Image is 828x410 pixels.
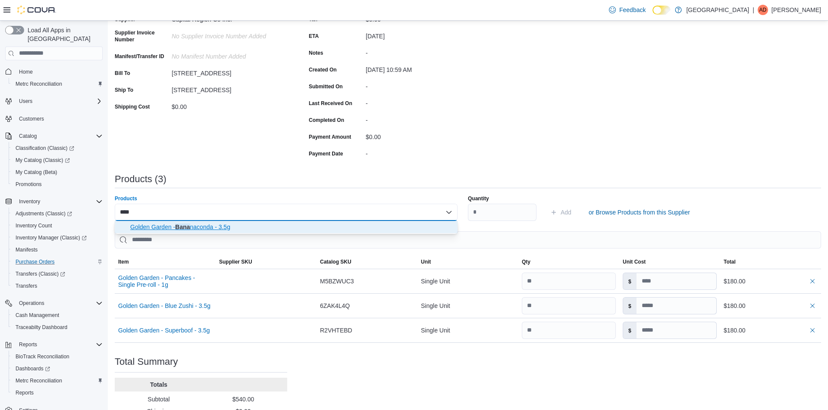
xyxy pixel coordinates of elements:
button: Operations [16,298,48,308]
h3: Total Summary [115,357,178,367]
a: Dashboards [9,363,106,375]
button: Supplier SKU [216,255,317,269]
span: Inventory [19,198,40,205]
input: Dark Mode [652,6,671,15]
div: $180.00 [724,301,818,311]
span: Customers [16,113,103,124]
span: Reports [16,339,103,350]
button: Reports [2,339,106,351]
span: Inventory Count [12,221,103,231]
span: Users [19,98,32,105]
span: Customers [19,115,44,122]
span: Cash Management [16,312,59,319]
label: Payment Amount [309,134,351,140]
span: Item [118,258,129,265]
label: $ [623,298,637,314]
a: Cash Management [12,310,63,320]
span: Adjustments (Classic) [16,210,72,217]
button: Add [547,204,575,221]
span: Operations [19,300,44,307]
span: Reports [16,389,34,396]
span: Promotions [16,181,42,188]
div: - [366,113,481,124]
span: Catalog [16,131,103,141]
div: [STREET_ADDRESS] [172,83,287,93]
span: Manifests [16,246,38,253]
p: $540.00 [203,395,284,404]
span: Catalog [19,133,37,140]
span: BioTrack Reconciliation [16,353,69,360]
a: Traceabilty Dashboard [12,322,71,332]
button: Qty [518,255,619,269]
button: Golden Garden - Pancakes - Single Pre-roll - 1g [118,274,212,288]
img: Cova [17,6,56,14]
button: Traceabilty Dashboard [9,321,106,333]
button: Total [720,255,821,269]
span: Inventory [16,196,103,207]
label: Completed On [309,117,344,124]
button: Metrc Reconciliation [9,78,106,90]
span: Inventory Count [16,222,52,229]
button: Inventory [2,196,106,208]
span: R2VHTEBD [320,325,352,335]
div: - [366,147,481,157]
a: Adjustments (Classic) [12,208,75,219]
div: Single Unit [417,322,518,339]
button: Customers [2,112,106,125]
button: Golden Garden - Blue Zushi - 3.5g [118,302,210,309]
button: or Browse Products from this Supplier [585,204,693,221]
span: Adjustments (Classic) [12,208,103,219]
span: Catalog SKU [320,258,351,265]
span: Metrc Reconciliation [16,81,62,87]
label: Products [115,195,137,202]
a: Purchase Orders [12,257,58,267]
a: Transfers [12,281,41,291]
label: Manifest/Transfer ID [115,53,164,60]
p: [PERSON_NAME] [772,5,821,15]
span: Traceabilty Dashboard [16,324,67,331]
div: - [366,46,481,56]
span: Supplier SKU [219,258,252,265]
div: Single Unit [417,273,518,290]
a: Home [16,67,36,77]
span: Reports [19,341,37,348]
span: Operations [16,298,103,308]
button: Inventory [16,196,44,207]
p: [GEOGRAPHIC_DATA] [686,5,749,15]
label: Created On [309,66,337,73]
div: $180.00 [724,325,818,335]
button: Golden Garden - Superboof - 3.5g [118,327,210,334]
span: My Catalog (Classic) [12,155,103,165]
label: Last Received On [309,100,352,107]
span: Transfers (Classic) [12,269,103,279]
button: Reports [16,339,41,350]
span: AD [759,5,767,15]
a: Inventory Manager (Classic) [9,232,106,244]
button: Inventory Count [9,220,106,232]
a: Customers [16,114,47,124]
span: Purchase Orders [16,258,55,265]
span: Metrc Reconciliation [16,377,62,384]
div: [DATE] [366,29,481,40]
span: Classification (Classic) [12,143,103,153]
div: [DATE] 10:59 AM [366,63,481,73]
span: Dashboards [16,365,50,372]
label: Shipping Cost [115,103,150,110]
button: Golden Garden - Bananaconda - 3.5g [115,221,458,233]
span: Inventory Manager (Classic) [12,233,103,243]
button: BioTrack Reconciliation [9,351,106,363]
button: Catalog [2,130,106,142]
a: Promotions [12,179,45,189]
span: Transfers [16,283,37,289]
span: Transfers (Classic) [16,270,65,277]
span: My Catalog (Beta) [12,167,103,177]
span: Add [561,208,571,217]
label: Submitted On [309,83,343,90]
span: Transfers [12,281,103,291]
a: Manifests [12,245,41,255]
button: Promotions [9,178,106,190]
button: Catalog SKU [317,255,417,269]
div: $0.00 [366,130,481,140]
span: M5BZWUC3 [320,276,354,286]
